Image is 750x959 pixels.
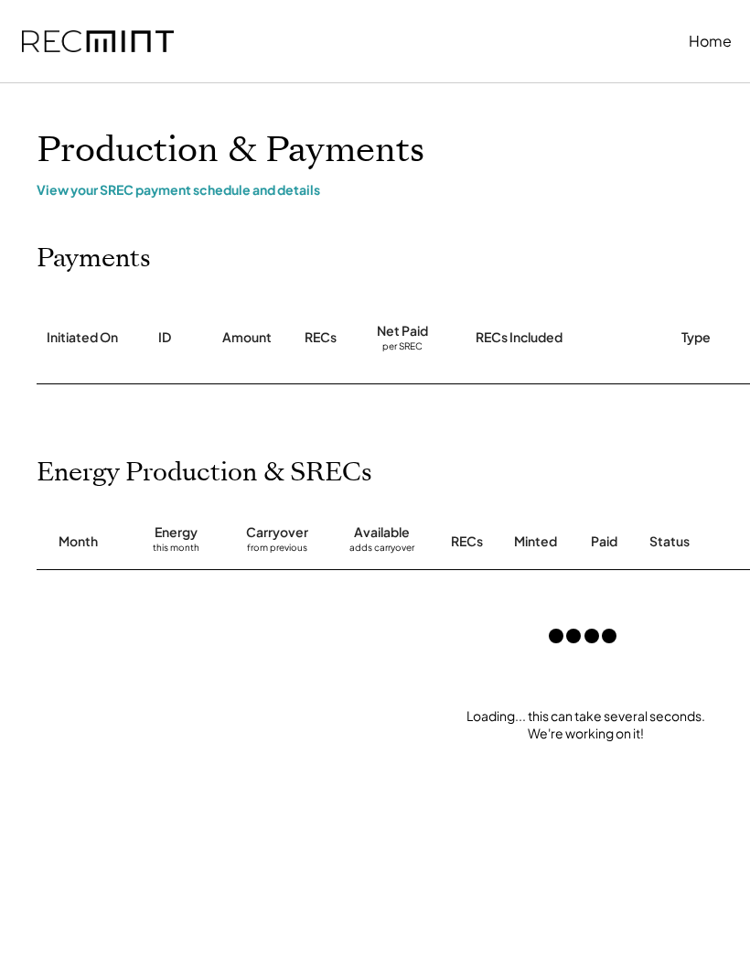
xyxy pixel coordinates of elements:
[689,23,732,59] button: Home
[37,243,151,275] h2: Payments
[47,329,118,347] div: Initiated On
[246,523,308,542] div: Carryover
[451,533,483,551] div: RECs
[382,340,423,354] div: per SREC
[22,30,174,53] img: recmint-logotype%403x.png
[514,533,557,551] div: Minted
[37,458,372,489] h2: Energy Production & SRECs
[247,542,307,560] div: from previous
[377,322,428,340] div: Net Paid
[59,533,98,551] div: Month
[222,329,272,347] div: Amount
[155,523,198,542] div: Energy
[681,329,711,347] div: Type
[591,533,617,551] div: Paid
[153,542,199,560] div: this month
[158,329,171,347] div: ID
[476,329,562,347] div: RECs Included
[354,523,410,542] div: Available
[305,329,337,347] div: RECs
[349,542,414,560] div: adds carryover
